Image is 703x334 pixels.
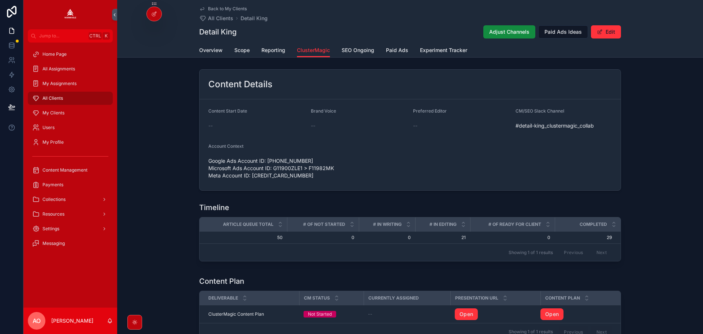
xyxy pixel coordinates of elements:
span: -- [311,122,315,129]
span: 50 [208,235,283,241]
a: My Profile [28,136,113,149]
button: Paid Ads Ideas [538,25,588,38]
span: CM Status [304,295,330,301]
span: # of Not Started [303,221,345,227]
a: -- [368,311,446,317]
a: Home Page [28,48,113,61]
span: Overview [199,47,223,54]
button: Jump to...CtrlK [28,29,113,43]
span: 21 [420,235,466,241]
span: Content Management [42,167,88,173]
span: Currently Assigned [368,295,419,301]
span: Reporting [261,47,285,54]
span: Paid Ads Ideas [544,28,582,36]
span: AO [33,316,41,325]
a: Overview [199,44,223,58]
a: SEO Ongoing [342,44,374,58]
span: 0 [291,235,354,241]
span: -- [208,122,213,129]
span: Scope [234,47,250,54]
button: Edit [591,25,621,38]
span: Experiment Tracker [420,47,467,54]
span: ClusterMagic Content Plan [208,311,264,317]
a: Back to My Clients [199,6,247,12]
span: Preferred Editor [413,108,447,114]
a: Resources [28,208,113,221]
span: Back to My Clients [208,6,247,12]
span: # in Editing [429,221,457,227]
a: ClusterMagic Content Plan [208,311,295,317]
div: Not Started [308,311,332,318]
span: Jump to... [39,33,86,39]
span: Resources [42,211,64,217]
span: Content Plan [545,295,580,301]
a: Paid Ads [386,44,408,58]
span: Ctrl [89,32,102,40]
a: Not Started [304,311,359,318]
a: Collections [28,193,113,206]
a: Experiment Tracker [420,44,467,58]
span: My Assignments [42,81,77,87]
span: Showing 1 of 1 results [509,250,553,256]
span: -- [368,311,372,317]
a: Open [540,308,563,320]
a: Settings [28,222,113,235]
span: Paid Ads [386,47,408,54]
span: Google Ads Account ID: [PHONE_NUMBER] Microsoft Ads Account ID: G11900ZLE1 > F11982MK Meta Accoun... [208,157,612,179]
a: My Clients [28,106,113,120]
a: Open [455,308,536,320]
h1: Detail King [199,27,237,37]
span: K [103,33,109,39]
h1: Timeline [199,202,229,213]
a: Messaging [28,237,113,250]
a: Payments [28,178,113,191]
span: Collections [42,197,66,202]
h2: Content Details [208,78,272,90]
h1: Content Plan [199,276,244,286]
span: Brand Voice [311,108,336,114]
span: 29 [555,235,612,241]
a: My Assignments [28,77,113,90]
a: Detail King [241,15,268,22]
span: 0 [363,235,411,241]
span: Home Page [42,51,67,57]
span: Deliverable [208,295,238,301]
button: Adjust Channels [483,25,535,38]
a: ClusterMagic [297,44,330,58]
span: ClusterMagic [297,47,330,54]
div: scrollable content [23,43,117,260]
span: Adjust Channels [489,28,529,36]
a: Reporting [261,44,285,58]
span: Messaging [42,241,65,246]
a: All Clients [28,92,113,105]
span: Settings [42,226,59,232]
span: My Profile [42,139,64,145]
span: Article Queue Total [223,221,274,227]
a: Open [455,308,478,320]
p: [PERSON_NAME] [51,317,93,324]
span: #detail-king_clustermagic_collab [516,122,612,129]
span: -- [413,122,417,129]
a: Scope [234,44,250,58]
span: Completed [580,221,607,227]
span: 0 [475,235,550,241]
span: Content Start Date [208,108,247,114]
a: Open [540,308,612,320]
span: All Clients [42,95,63,101]
span: Users [42,125,55,131]
span: # of Ready for Client [488,221,541,227]
span: Account Context [208,143,243,149]
a: Users [28,121,113,134]
a: All Assignments [28,62,113,76]
span: My Clients [42,110,64,116]
span: All Clients [208,15,233,22]
span: All Assignments [42,66,75,72]
span: # in Writing [373,221,402,227]
span: Presentation URL [455,295,498,301]
a: Content Management [28,164,113,177]
img: App logo [64,9,76,21]
span: SEO Ongoing [342,47,374,54]
a: All Clients [199,15,233,22]
span: Payments [42,182,63,188]
span: CM/SEO Slack Channel [516,108,564,114]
